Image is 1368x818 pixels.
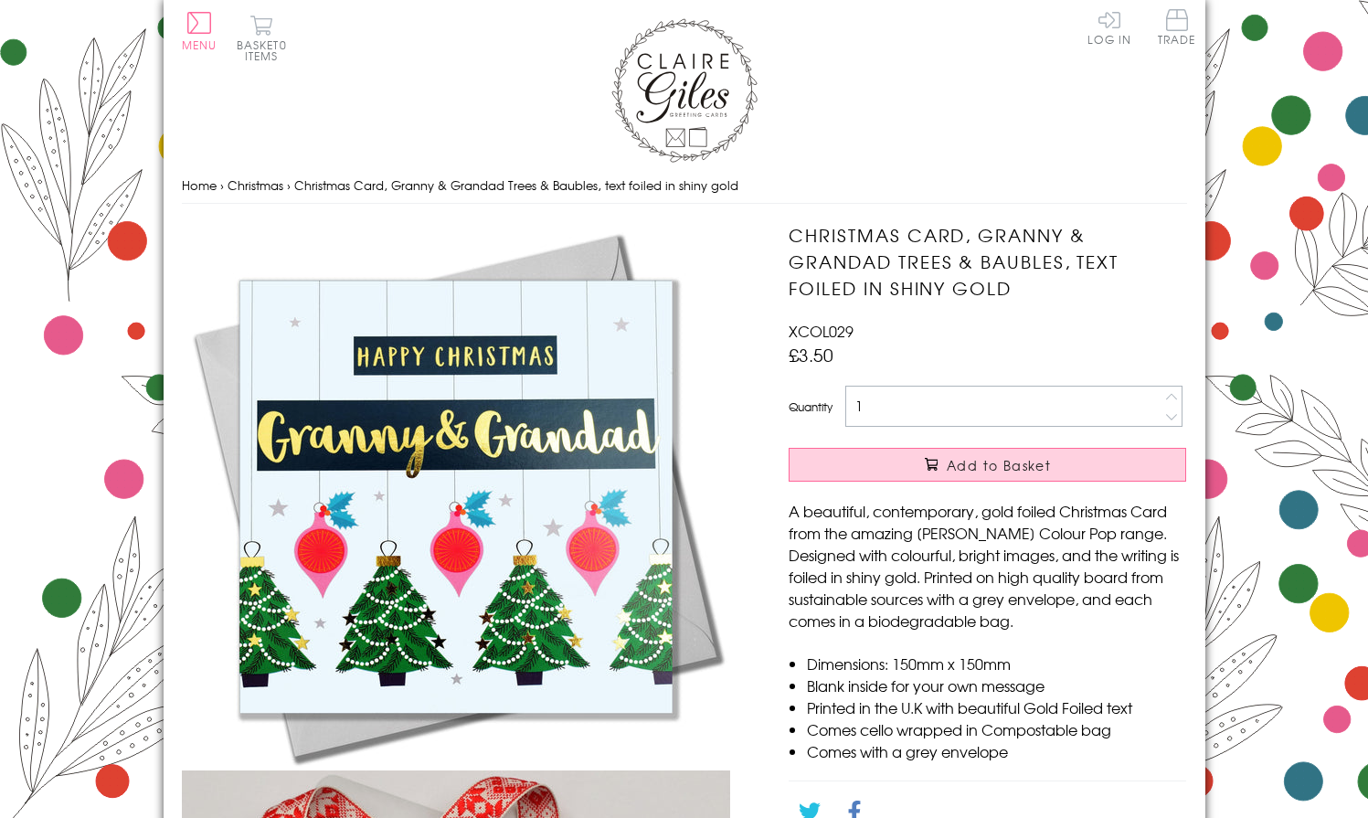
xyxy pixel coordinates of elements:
h1: Christmas Card, Granny & Grandad Trees & Baubles, text foiled in shiny gold [789,222,1186,301]
li: Blank inside for your own message [807,675,1186,696]
button: Basket0 items [237,15,287,61]
a: Trade [1158,9,1196,48]
li: Printed in the U.K with beautiful Gold Foiled text [807,696,1186,718]
span: Add to Basket [947,456,1051,474]
button: Add to Basket [789,448,1186,482]
span: 0 items [245,37,287,64]
button: Menu [182,12,217,50]
span: Menu [182,37,217,53]
a: Log In [1087,9,1131,45]
nav: breadcrumbs [182,167,1187,205]
p: A beautiful, contemporary, gold foiled Christmas Card from the amazing [PERSON_NAME] Colour Pop r... [789,500,1186,632]
a: Home [182,176,217,194]
img: Christmas Card, Granny & Grandad Trees & Baubles, text foiled in shiny gold [182,222,730,770]
li: Dimensions: 150mm x 150mm [807,653,1186,675]
label: Quantity [789,398,832,415]
span: £3.50 [789,342,833,367]
img: Claire Giles Greetings Cards [611,18,758,163]
li: Comes with a grey envelope [807,740,1186,762]
span: XCOL029 [789,320,854,342]
span: Trade [1158,9,1196,45]
span: › [287,176,291,194]
li: Comes cello wrapped in Compostable bag [807,718,1186,740]
span: › [220,176,224,194]
span: Christmas Card, Granny & Grandad Trees & Baubles, text foiled in shiny gold [294,176,738,194]
a: Christmas [228,176,283,194]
